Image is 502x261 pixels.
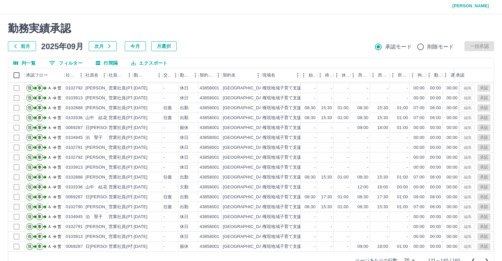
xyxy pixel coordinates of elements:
div: - [387,145,388,151]
div: 0103913 [66,164,83,171]
div: 休日 [180,154,188,161]
div: 所定休憩 [398,68,408,82]
div: - [387,154,388,161]
div: - [163,125,165,131]
text: 事 [38,135,42,140]
div: 山中 結花 [85,184,107,190]
div: 休憩 [342,68,349,82]
div: 休日 [180,145,188,151]
div: 00:00 [430,85,441,91]
div: 15:30 [321,115,332,121]
div: 社員番号 [66,68,76,82]
div: 15:30 [377,115,388,121]
div: 休日 [180,85,188,91]
div: [DATE] [134,154,148,161]
div: - [163,164,165,171]
button: 次月 [89,41,117,51]
div: 00:00 [447,164,457,171]
div: - [331,184,332,190]
div: 43858001 [200,145,219,151]
div: 権現地域子育て支援センター [262,125,319,131]
div: 01:00 [397,125,408,131]
text: 現 [28,96,32,100]
div: 営業社員(PT契約) [109,164,143,171]
div: 00:00 [414,125,424,131]
div: - [407,95,408,101]
div: 交通費 [163,68,171,82]
text: Ａ [48,96,51,100]
div: - [387,85,388,91]
div: 01:00 [338,105,349,111]
text: 事 [38,145,42,150]
div: 00:00 [447,115,457,121]
div: 0103913 [66,95,83,101]
div: [DATE] [134,115,148,121]
div: 社員名 [84,68,107,82]
div: 43858001 [200,125,219,131]
text: 現 [28,125,32,130]
div: 権現地域子育て支援センター [262,154,319,161]
div: 18:00 [377,184,388,190]
div: 15:30 [377,174,388,180]
div: [DATE] [134,105,148,111]
div: [DATE] [134,135,148,141]
text: Ａ [48,135,51,140]
div: 00:00 [414,95,424,101]
text: Ａ [48,145,51,150]
div: - [314,154,316,161]
div: - [163,85,165,91]
div: 00:00 [430,145,441,151]
div: - [314,85,316,91]
text: 事 [38,86,42,90]
div: 07:00 [414,115,424,121]
div: 00:00 [447,135,457,141]
div: 勤務区分 [179,68,198,82]
div: 00:00 [430,95,441,101]
div: 始業 [301,68,317,82]
div: 08:30 [305,105,316,111]
div: 権現地域子育て支援センター [262,164,319,171]
div: 社員区分 [109,68,124,82]
h2: 勤務実績承認 [8,22,494,35]
div: 営業社員(PT契約) [109,95,143,101]
div: - [163,95,165,101]
div: - [331,125,332,131]
div: - [163,154,165,161]
div: 15:30 [377,105,388,111]
button: メニュー [253,70,263,80]
div: 往復 [163,115,172,121]
text: 事 [38,115,42,120]
div: 43858001 [200,95,219,101]
text: 現 [28,106,32,110]
div: 所定開始 [358,68,369,82]
button: ソート [145,71,154,80]
div: [DATE] [134,164,148,171]
div: 43858001 [200,184,219,190]
button: 前月 [8,41,36,51]
div: 0102792 [66,154,83,161]
div: 15:30 [321,174,332,180]
div: 08:30 [357,174,368,180]
div: [PERSON_NAME] [85,85,121,91]
div: 勤務区分 [180,68,190,82]
div: [PERSON_NAME] [85,174,121,180]
div: 0069287 [66,125,83,131]
div: 07:00 [414,105,424,111]
div: 所定終業 [370,68,390,82]
div: 00:00 [430,135,441,141]
div: 08:30 [357,105,368,111]
div: 0102888 [66,105,83,111]
button: 行間隔 [90,58,123,68]
div: 00:00 [447,85,457,91]
div: - [347,85,349,91]
div: [DATE] [134,184,148,190]
div: - [387,164,388,171]
div: - [367,85,368,91]
div: - [367,145,368,151]
div: [PERSON_NAME] [85,154,121,161]
span: 削除モード [427,43,454,51]
text: Ａ [48,115,51,120]
div: 06:00 [430,174,441,180]
div: 00:00 [414,85,424,91]
div: - [314,184,316,190]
